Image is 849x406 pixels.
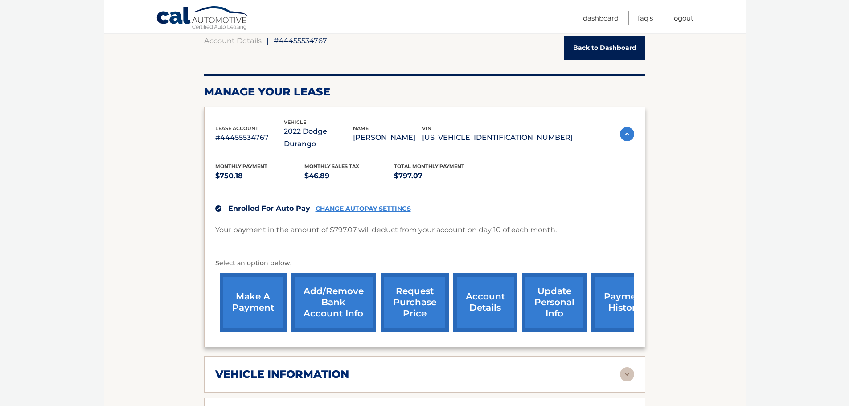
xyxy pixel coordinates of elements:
a: Add/Remove bank account info [291,273,376,332]
a: Cal Automotive [156,6,250,32]
p: 2022 Dodge Durango [284,125,353,150]
a: payment history [591,273,658,332]
span: #44455534767 [274,36,327,45]
span: vehicle [284,119,306,125]
p: $46.89 [304,170,394,182]
span: name [353,125,369,131]
span: | [267,36,269,45]
a: FAQ's [638,11,653,25]
a: CHANGE AUTOPAY SETTINGS [316,205,411,213]
span: lease account [215,125,258,131]
a: Dashboard [583,11,619,25]
img: accordion-rest.svg [620,367,634,381]
a: Logout [672,11,693,25]
a: request purchase price [381,273,449,332]
span: Enrolled For Auto Pay [228,204,310,213]
span: vin [422,125,431,131]
p: [PERSON_NAME] [353,131,422,144]
h2: vehicle information [215,368,349,381]
a: Account Details [204,36,262,45]
p: #44455534767 [215,131,284,144]
a: account details [453,273,517,332]
p: $750.18 [215,170,305,182]
span: Total Monthly Payment [394,163,464,169]
p: [US_VEHICLE_IDENTIFICATION_NUMBER] [422,131,573,144]
span: Monthly sales Tax [304,163,359,169]
a: make a payment [220,273,287,332]
img: accordion-active.svg [620,127,634,141]
p: Your payment in the amount of $797.07 will deduct from your account on day 10 of each month. [215,224,557,236]
img: check.svg [215,205,221,212]
a: Back to Dashboard [564,36,645,60]
p: $797.07 [394,170,484,182]
h2: Manage Your Lease [204,85,645,98]
a: update personal info [522,273,587,332]
p: Select an option below: [215,258,634,269]
span: Monthly Payment [215,163,267,169]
